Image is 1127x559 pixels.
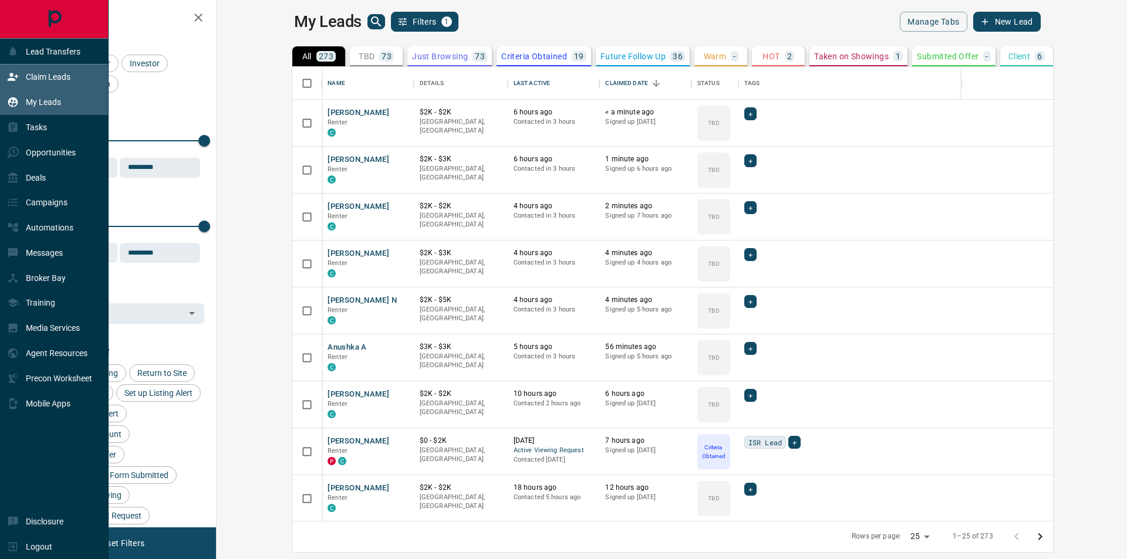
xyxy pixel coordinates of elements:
[748,483,753,495] span: +
[744,248,757,261] div: +
[708,306,719,315] p: TBD
[605,493,686,502] p: Signed up [DATE]
[367,14,385,29] button: search button
[748,249,753,260] span: +
[328,67,345,100] div: Name
[328,342,366,353] button: Anushka A
[319,52,333,60] p: 273
[900,12,967,32] button: Manage Tabs
[328,248,389,259] button: [PERSON_NAME]
[605,248,686,258] p: 4 minutes ago
[328,175,336,184] div: condos.ca
[328,128,336,137] div: condos.ca
[744,483,757,496] div: +
[420,248,502,258] p: $2K - $3K
[605,258,686,267] p: Signed up 4 hours ago
[514,446,594,456] span: Active Viewing Request
[514,154,594,164] p: 6 hours ago
[328,306,347,314] span: Renter
[184,305,200,321] button: Open
[328,154,389,165] button: [PERSON_NAME]
[1008,52,1030,60] p: Client
[514,201,594,211] p: 4 hours ago
[514,352,594,361] p: Contacted in 3 hours
[787,52,792,60] p: 2
[420,67,444,100] div: Details
[986,52,988,60] p: -
[328,363,336,371] div: condos.ca
[420,295,502,305] p: $2K - $5K
[414,67,508,100] div: Details
[122,55,168,72] div: Investor
[748,296,753,307] span: +
[748,155,753,167] span: +
[420,258,502,276] p: [GEOGRAPHIC_DATA], [GEOGRAPHIC_DATA]
[744,389,757,402] div: +
[420,446,502,464] p: [GEOGRAPHIC_DATA], [GEOGRAPHIC_DATA]
[600,52,666,60] p: Future Follow Up
[917,52,978,60] p: Submitted Offer
[708,259,719,268] p: TBD
[744,67,760,100] div: Tags
[673,52,683,60] p: 36
[38,12,204,26] h2: Filters
[420,389,502,399] p: $2K - $2K
[605,436,686,446] p: 7 hours ago
[420,305,502,323] p: [GEOGRAPHIC_DATA], [GEOGRAPHIC_DATA]
[953,531,993,541] p: 1–25 of 273
[605,389,686,399] p: 6 hours ago
[420,483,502,493] p: $2K - $2K
[792,436,797,448] span: +
[514,483,594,493] p: 18 hours ago
[708,400,719,409] p: TBD
[1028,525,1052,548] button: Go to next page
[744,295,757,308] div: +
[605,154,686,164] p: 1 minute ago
[574,52,584,60] p: 19
[605,305,686,314] p: Signed up 5 hours ago
[116,384,201,402] div: Set up Listing Alert
[514,164,594,174] p: Contacted in 3 hours
[1037,52,1042,60] p: 6
[420,436,502,446] p: $0 - $2K
[748,202,753,214] span: +
[744,201,757,214] div: +
[420,399,502,417] p: [GEOGRAPHIC_DATA], [GEOGRAPHIC_DATA]
[605,201,686,211] p: 2 minutes ago
[322,67,414,100] div: Name
[814,52,889,60] p: Taken on Showings
[420,201,502,211] p: $2K - $2K
[420,117,502,135] p: [GEOGRAPHIC_DATA], [GEOGRAPHIC_DATA]
[508,67,600,100] div: Last Active
[126,59,164,68] span: Investor
[514,342,594,352] p: 5 hours ago
[328,107,389,118] button: [PERSON_NAME]
[699,443,729,460] p: Criteria Obtained
[420,352,502,370] p: [GEOGRAPHIC_DATA], [GEOGRAPHIC_DATA]
[328,118,347,126] span: Renter
[762,52,780,60] p: HOT
[338,457,346,465] div: condos.ca
[328,410,336,418] div: condos.ca
[328,165,347,173] span: Renter
[605,342,686,352] p: 56 minutes ago
[748,436,782,448] span: ISR Lead
[328,494,347,502] span: Renter
[896,52,900,60] p: 1
[475,52,485,60] p: 73
[420,164,502,182] p: [GEOGRAPHIC_DATA], [GEOGRAPHIC_DATA]
[120,388,197,398] span: Set up Listing Alert
[605,117,686,127] p: Signed up [DATE]
[605,107,686,117] p: < a minute ago
[605,446,686,455] p: Signed up [DATE]
[514,211,594,221] p: Contacted in 3 hours
[744,107,757,120] div: +
[708,165,719,174] p: TBD
[514,117,594,127] p: Contacted in 3 hours
[605,164,686,174] p: Signed up 6 hours ago
[748,389,753,401] span: +
[420,107,502,117] p: $2K - $2K
[744,342,757,355] div: +
[391,12,458,32] button: Filters1
[514,493,594,502] p: Contacted 5 hours ago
